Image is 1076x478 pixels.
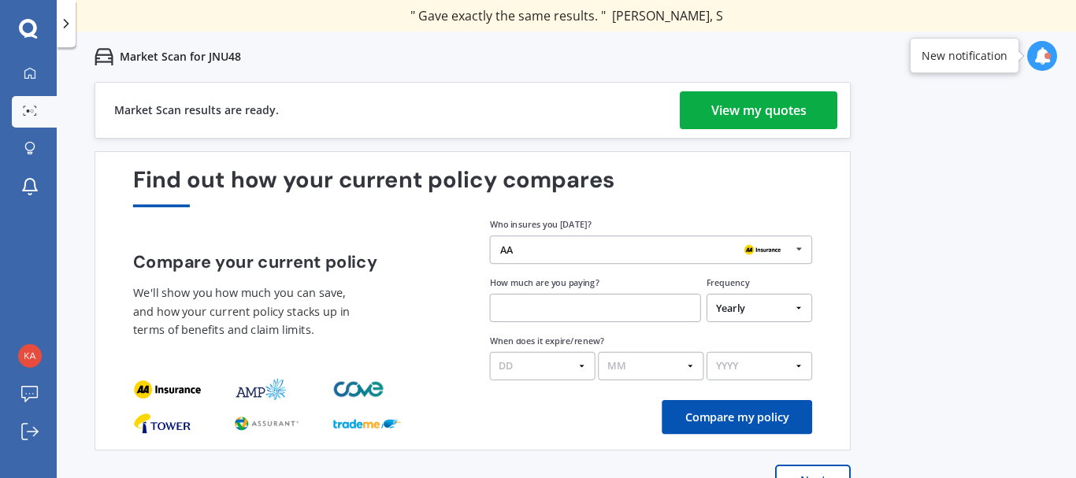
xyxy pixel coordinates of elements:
label: How much are you paying? [490,277,599,289]
div: View my quotes [711,91,807,129]
img: provider_logo_2 [333,378,387,401]
img: provider_logo_0 [133,378,201,401]
p: Market Scan for JNU48 [120,49,241,65]
a: View my quotes [680,91,837,129]
label: Frequency [707,277,749,289]
img: 8803db7b17cb1987282393659cdccab8 [18,344,42,368]
div: New notification [922,48,1007,64]
img: provider_logo_1 [233,378,288,401]
label: Who insures you [DATE]? [490,219,592,231]
div: Find out how your current policy compares [133,167,812,207]
button: Compare my policy [662,400,812,434]
div: AA [500,245,513,255]
label: When does it expire/renew? [490,335,604,346]
img: provider_logo_1 [233,412,301,435]
img: provider_logo_0 [133,412,191,435]
img: provider_logo_2 [333,412,401,435]
p: We'll show you how much you can save, and how your current policy stacks up in terms of benefits ... [133,283,360,340]
div: Market Scan results are ready. [114,83,279,138]
h4: Compare your current policy [133,252,456,272]
img: AA.webp [740,242,785,259]
img: car.f15378c7a67c060ca3f3.svg [95,47,113,66]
